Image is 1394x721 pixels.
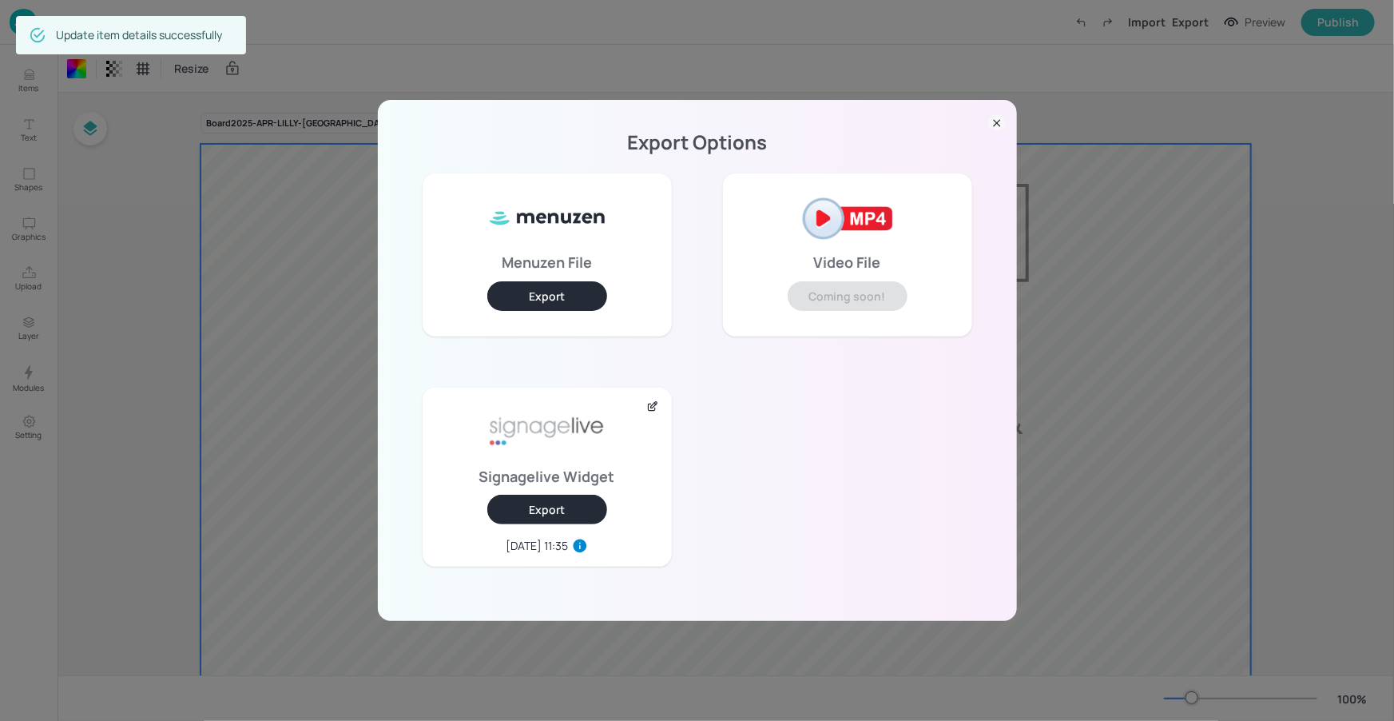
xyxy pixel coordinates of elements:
[506,537,569,554] div: [DATE] 11:35
[788,186,907,250] img: mp4-2af2121e.png
[479,471,615,482] p: Signagelive Widget
[487,186,607,250] img: ml8WC8f0XxQ8HKVnnVUe7f5Gv1vbApsJzyFa2MjOoB8SUy3kBkfteYo5TIAmtfcjWXsj8oHYkuYqrJRUn+qckOrNdzmSzIzkA...
[487,495,607,524] button: Export
[487,400,607,464] img: signage-live-aafa7296.png
[397,137,998,148] p: Export Options
[572,538,588,554] svg: Last export widget in this device
[487,281,607,311] button: Export
[56,21,222,50] div: Update item details successfully
[814,257,881,268] p: Video File
[502,257,592,268] p: Menuzen File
